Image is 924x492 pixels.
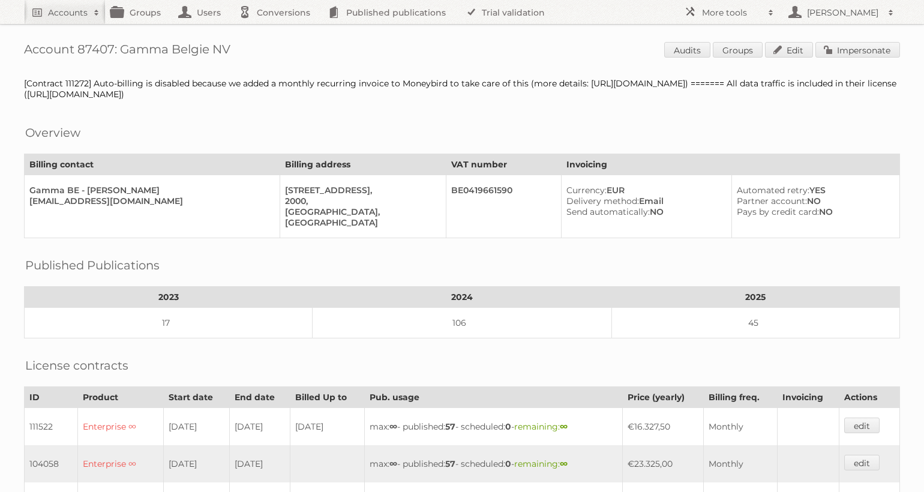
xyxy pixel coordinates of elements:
h1: Account 87407: Gamma Belgie NV [24,42,900,60]
span: Automated retry: [737,185,809,196]
th: Start date [163,387,229,408]
a: Impersonate [815,42,900,58]
th: Pub. usage [365,387,623,408]
div: Email [566,196,721,206]
strong: ∞ [560,421,568,432]
div: [EMAIL_ADDRESS][DOMAIN_NAME] [29,196,270,206]
span: Pays by credit card: [737,206,819,217]
div: [GEOGRAPHIC_DATA], [285,206,436,217]
div: [Contract 111272] Auto-billing is disabled because we added a monthly recurring invoice to Moneyb... [24,78,900,100]
strong: 57 [445,458,455,469]
td: 106 [313,308,612,338]
div: NO [737,196,890,206]
th: Billed Up to [290,387,364,408]
span: Partner account: [737,196,807,206]
td: max: - published: - scheduled: - [365,408,623,446]
strong: 57 [445,421,455,432]
strong: ∞ [560,458,568,469]
div: 2000, [285,196,436,206]
strong: 0 [505,421,511,432]
th: Invoicing [562,154,900,175]
th: 2025 [611,287,899,308]
a: Audits [664,42,710,58]
td: €16.327,50 [622,408,703,446]
th: End date [229,387,290,408]
td: Monthly [703,445,777,482]
td: [DATE] [229,408,290,446]
td: Enterprise ∞ [78,445,163,482]
th: Price (yearly) [622,387,703,408]
div: YES [737,185,890,196]
strong: ∞ [389,458,397,469]
th: 2024 [313,287,612,308]
div: NO [737,206,890,217]
h2: [PERSON_NAME] [804,7,882,19]
th: Billing contact [25,154,280,175]
a: Groups [713,42,763,58]
div: [GEOGRAPHIC_DATA] [285,217,436,228]
td: Enterprise ∞ [78,408,163,446]
h2: Published Publications [25,256,160,274]
td: 111522 [25,408,78,446]
td: max: - published: - scheduled: - [365,445,623,482]
th: Invoicing [778,387,839,408]
span: Currency: [566,185,607,196]
th: ID [25,387,78,408]
a: edit [844,455,880,470]
h2: Accounts [48,7,88,19]
div: EUR [566,185,721,196]
strong: 0 [505,458,511,469]
td: 104058 [25,445,78,482]
th: Product [78,387,163,408]
span: remaining: [514,458,568,469]
th: VAT number [446,154,561,175]
td: Monthly [703,408,777,446]
a: edit [844,418,880,433]
td: [DATE] [229,445,290,482]
div: NO [566,206,721,217]
td: 45 [611,308,899,338]
td: €23.325,00 [622,445,703,482]
span: Send automatically: [566,206,650,217]
td: [DATE] [290,408,364,446]
th: Billing address [280,154,446,175]
a: Edit [765,42,813,58]
th: Actions [839,387,899,408]
h2: License contracts [25,356,128,374]
td: [DATE] [163,408,229,446]
th: 2023 [25,287,313,308]
span: Delivery method: [566,196,639,206]
span: remaining: [514,421,568,432]
th: Billing freq. [703,387,777,408]
td: 17 [25,308,313,338]
div: Gamma BE - [PERSON_NAME] [29,185,270,196]
td: [DATE] [163,445,229,482]
h2: More tools [702,7,762,19]
div: [STREET_ADDRESS], [285,185,436,196]
td: BE0419661590 [446,175,561,238]
strong: ∞ [389,421,397,432]
h2: Overview [25,124,80,142]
